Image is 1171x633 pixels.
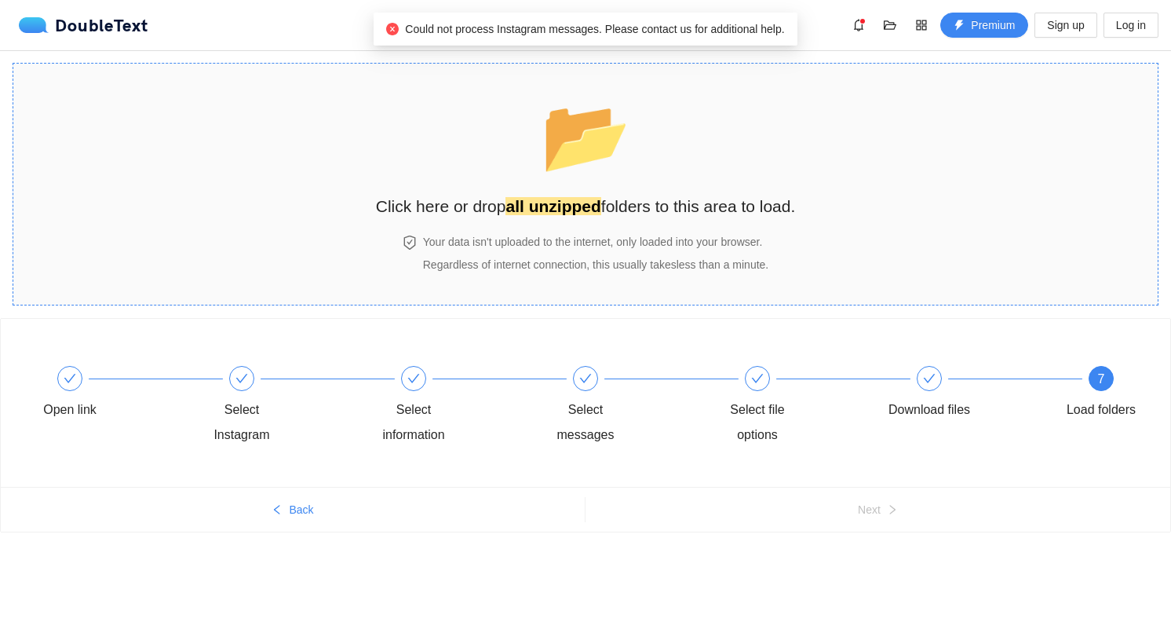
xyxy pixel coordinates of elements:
[1098,372,1105,386] span: 7
[19,17,148,33] div: DoubleText
[386,23,399,35] span: close-circle
[368,397,459,448] div: Select information
[403,236,417,250] span: safety-certificate
[1067,397,1136,423] div: Load folders
[751,372,764,385] span: check
[368,366,540,448] div: Select information
[505,197,600,215] strong: all unzipped
[19,17,55,33] img: logo
[846,13,871,38] button: bell
[940,13,1028,38] button: thunderboltPremium
[272,504,283,517] span: left
[423,258,768,271] span: Regardless of internet connection, this usually takes less than a minute .
[878,19,902,31] span: folder-open
[1116,16,1146,34] span: Log in
[954,20,965,32] span: thunderbolt
[289,501,313,518] span: Back
[888,397,970,423] div: Download files
[405,23,784,35] span: Could not process Instagram messages. Please contact us for additional help.
[196,397,287,448] div: Select Instagram
[712,397,803,448] div: Select file options
[1056,366,1147,423] div: 7Load folders
[43,397,97,423] div: Open link
[1104,13,1158,38] button: Log in
[712,366,884,448] div: Select file options
[847,19,870,31] span: bell
[585,497,1170,522] button: Nextright
[64,372,76,385] span: check
[877,13,903,38] button: folder-open
[540,366,712,448] div: Select messages
[1,497,585,522] button: leftBack
[407,372,420,385] span: check
[24,366,196,423] div: Open link
[423,233,768,251] h4: Your data isn't uploaded to the internet, only loaded into your browser.
[541,96,631,176] span: folder
[884,366,1056,423] div: Download files
[971,16,1015,34] span: Premium
[235,372,248,385] span: check
[1047,16,1084,34] span: Sign up
[196,366,368,448] div: Select Instagram
[910,19,933,31] span: appstore
[923,372,936,385] span: check
[909,13,934,38] button: appstore
[1034,13,1096,38] button: Sign up
[579,372,592,385] span: check
[540,397,631,448] div: Select messages
[376,193,796,219] h2: Click here or drop folders to this area to load.
[19,17,148,33] a: logoDoubleText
